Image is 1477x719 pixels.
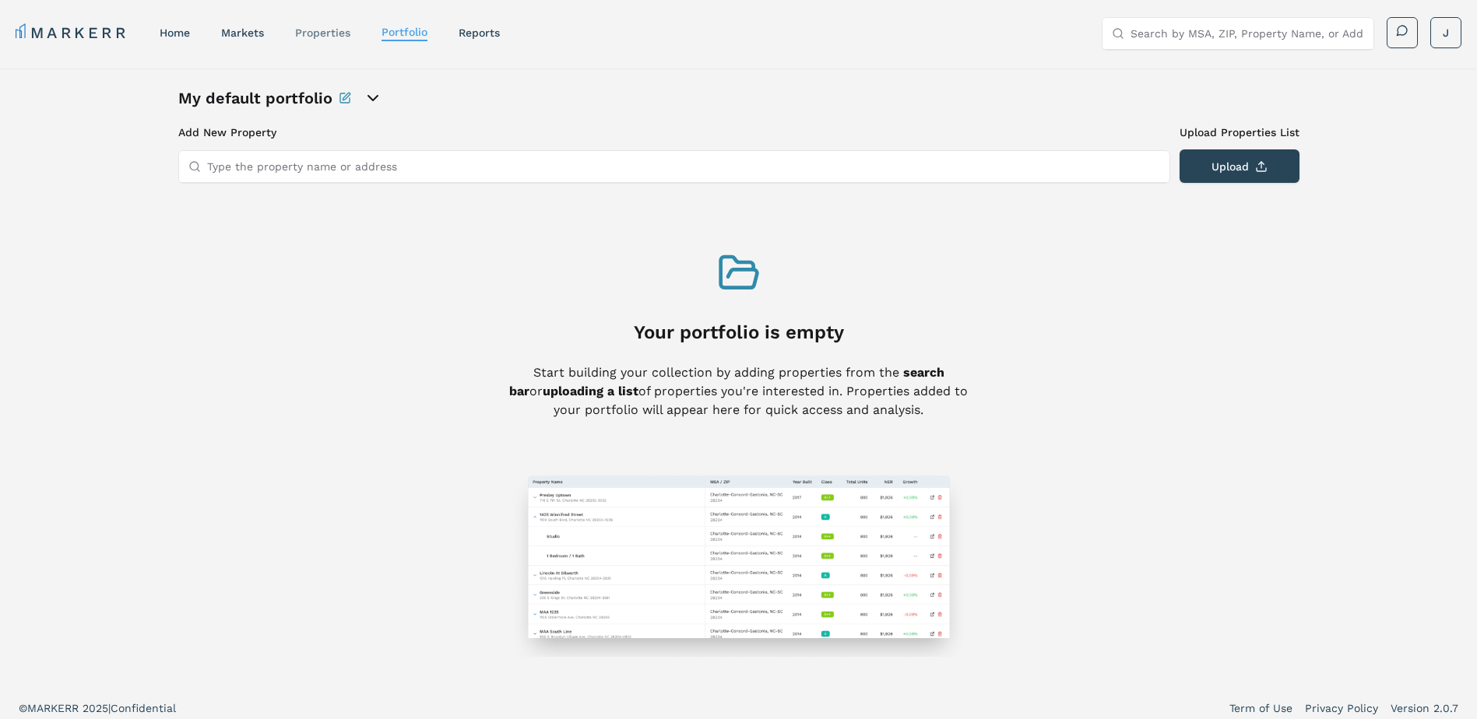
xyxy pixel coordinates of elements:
p: Start building your collection by adding properties from the or of properties you're interested i... [508,363,969,419]
a: Version 2.0.7 [1391,700,1458,716]
h3: Add New Property [178,125,1170,140]
button: open portfolio options [364,89,382,107]
a: Term of Use [1229,700,1292,716]
span: 2025 | [83,702,111,714]
h1: My default portfolio [178,87,332,109]
a: properties [295,26,350,39]
button: Rename this portfolio [339,87,351,109]
button: Upload [1180,149,1299,183]
input: Type the property name or address [207,151,1160,182]
h3: Your portfolio is empty [634,320,844,345]
a: reports [459,26,500,39]
strong: uploading a list [543,384,638,398]
span: J [1443,25,1449,40]
a: home [160,26,190,39]
a: Privacy Policy [1305,700,1378,716]
a: Portfolio [382,26,427,38]
span: MARKERR [27,702,83,714]
span: © [19,702,27,714]
button: J [1430,17,1461,48]
a: MARKERR [16,22,128,44]
a: markets [221,26,264,39]
input: Search by MSA, ZIP, Property Name, or Address [1131,18,1364,49]
span: Confidential [111,702,176,714]
img: How portfolio page looks when there are properties in it [508,469,969,657]
label: Upload Properties List [1180,125,1299,140]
